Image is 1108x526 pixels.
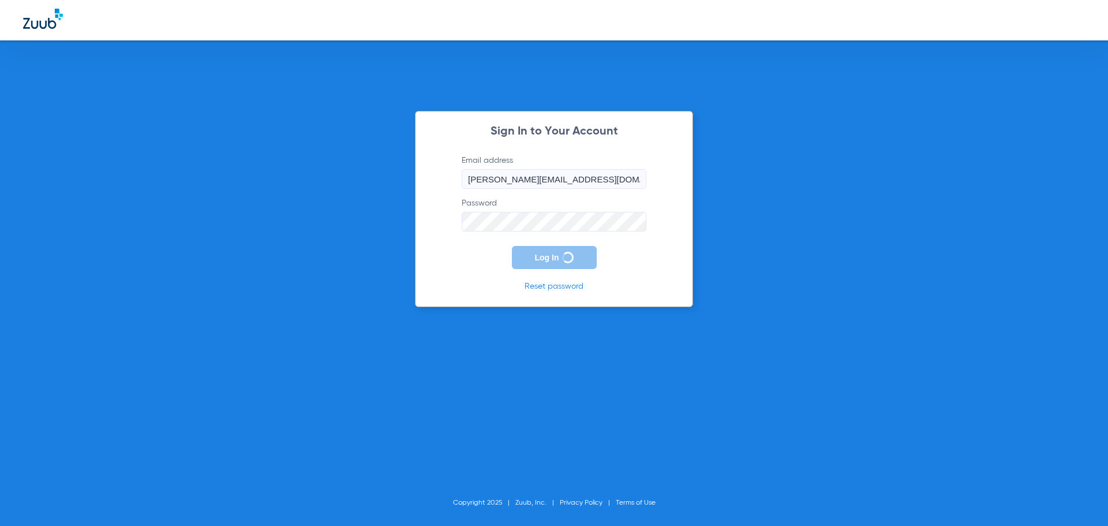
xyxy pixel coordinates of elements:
h2: Sign In to Your Account [444,126,664,137]
a: Terms of Use [616,499,656,506]
label: Password [462,197,646,232]
a: Reset password [525,282,583,290]
li: Zuub, Inc. [515,497,560,509]
label: Email address [462,155,646,189]
button: Log In [512,246,597,269]
input: Email address [462,169,646,189]
iframe: Chat Widget [1050,471,1108,526]
li: Copyright 2025 [453,497,515,509]
span: Log In [535,253,559,262]
input: Password [462,212,646,232]
img: Zuub Logo [23,9,63,29]
a: Privacy Policy [560,499,602,506]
